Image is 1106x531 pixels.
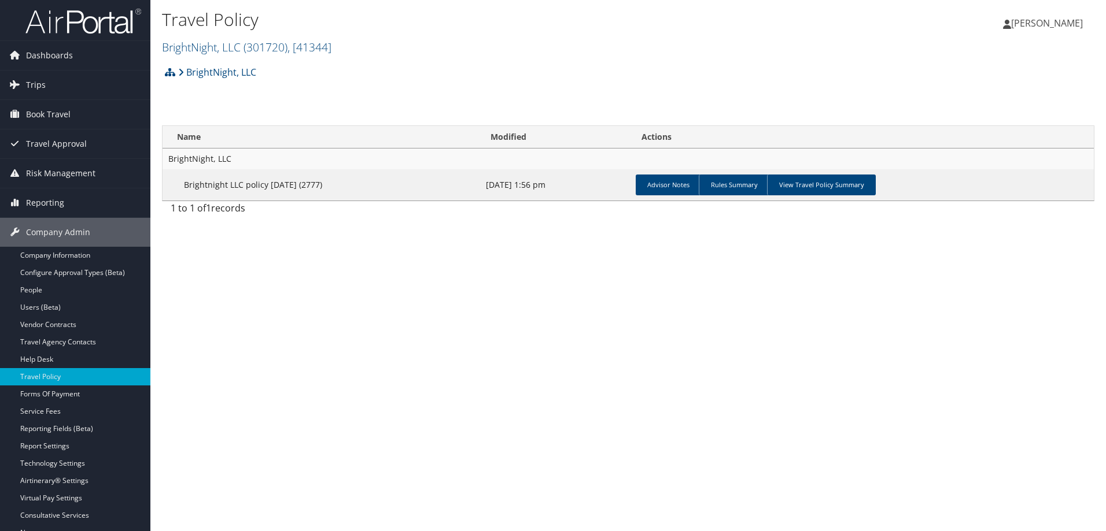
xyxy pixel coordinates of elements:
[26,70,46,99] span: Trips
[163,126,480,148] th: Name: activate to sort column ascending
[480,126,631,148] th: Modified: activate to sort column ascending
[163,169,480,200] td: Brightnight LLC policy [DATE] (2777)
[178,61,256,84] a: BrightNight, LLC
[26,100,71,129] span: Book Travel
[26,159,95,188] span: Risk Management
[1003,6,1094,40] a: [PERSON_NAME]
[26,129,87,158] span: Travel Approval
[480,169,631,200] td: [DATE] 1:56 pm
[162,39,331,55] a: BrightNight, LLC
[287,39,331,55] span: , [ 41344 ]
[26,188,64,217] span: Reporting
[1011,17,1083,29] span: [PERSON_NAME]
[25,8,141,35] img: airportal-logo.png
[162,8,784,32] h1: Travel Policy
[244,39,287,55] span: ( 301720 )
[163,148,1094,169] td: BrightNight, LLC
[206,202,211,214] span: 1
[171,201,386,221] div: 1 to 1 of records
[631,126,1094,148] th: Actions
[26,218,90,247] span: Company Admin
[767,174,876,195] a: View Travel Policy Summary
[26,41,73,70] span: Dashboards
[636,174,701,195] a: Advisor Notes
[699,174,769,195] a: Rules Summary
